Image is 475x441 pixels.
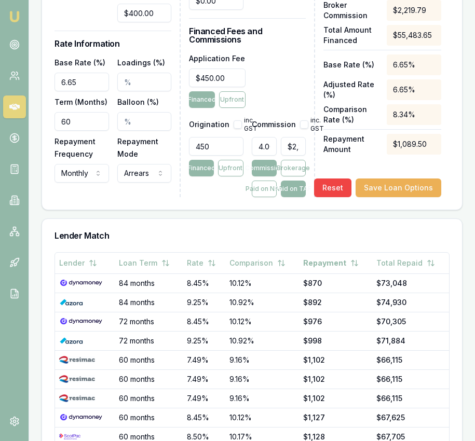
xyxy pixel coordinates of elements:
img: Dynamoney [59,414,103,422]
div: $66,115 [376,374,445,384]
button: Total Repaid [376,254,435,272]
img: Resimac [59,375,95,383]
h3: Financed Fees and Commissions [189,27,306,44]
td: 9.16% [225,389,299,408]
td: 10.12% [225,273,299,293]
label: Repayment Mode [117,137,158,158]
td: 84 months [115,273,183,293]
td: 9.16% [225,369,299,389]
div: $870 [303,278,368,288]
button: Financed [189,91,215,108]
td: 9.25% [183,331,226,350]
div: $1,089.50 [387,134,442,155]
img: Resimac [59,356,95,364]
div: $976 [303,316,368,327]
td: 7.49% [183,389,226,408]
button: Loan Term [119,254,170,272]
div: $1,102 [303,393,368,404]
button: Comparison [229,254,286,272]
div: $66,115 [376,355,445,365]
p: Adjusted Rate (%) [323,79,378,100]
td: 60 months [115,369,183,389]
img: ScotPac [59,433,80,441]
img: Dynamoney [59,318,103,326]
div: $70,305 [376,316,445,327]
td: 7.49% [183,369,226,389]
label: Loadings (%) [117,58,165,67]
div: $1,127 [303,412,368,423]
input: $ [189,68,246,87]
div: $71,884 [376,336,445,346]
td: 8.45% [183,273,226,293]
td: 10.92% [225,293,299,312]
div: $67,625 [376,412,445,423]
img: Resimac [59,394,95,403]
td: 72 months [115,331,183,350]
p: Comparison Rate (%) [323,104,378,125]
button: Rate [187,254,216,272]
div: 6.65% [387,79,442,100]
img: emu-icon-u.png [8,10,21,23]
img: Dynamoney [59,279,103,287]
p: Total Amount Financed [323,25,378,46]
div: $892 [303,297,368,308]
td: 8.45% [183,408,226,427]
p: Base Rate (%) [323,60,378,70]
label: Commission [252,121,296,128]
td: 7.49% [183,350,226,369]
label: Balloon (%) [117,98,159,106]
div: inc. GST [234,116,257,133]
input: $ [117,4,172,22]
label: Application Fee [189,54,245,63]
td: 9.25% [183,293,226,312]
input: % [55,73,109,91]
div: 6.65% [387,54,442,75]
button: Lender [59,254,97,272]
p: Repayment Amount [323,134,378,155]
div: $998 [303,336,368,346]
label: Repayment Frequency [55,137,96,158]
button: Paid on NAF [252,181,277,197]
div: $1,102 [303,355,368,365]
td: 60 months [115,408,183,427]
img: Azora [59,337,83,345]
button: Paid on TAF [281,181,306,197]
div: $66,115 [376,393,445,404]
button: Brokerage [281,160,306,176]
div: $55,483.65 [387,25,442,46]
div: $1,102 [303,374,368,384]
h3: Lender Match [55,231,450,240]
button: Save Loan Options [356,178,441,197]
td: 10.92% [225,331,299,350]
td: 72 months [115,312,183,331]
input: % [117,73,172,91]
input: % [117,112,172,131]
label: Term (Months) [55,98,107,106]
div: $73,048 [376,278,445,288]
button: Upfront [219,91,245,108]
label: Base Rate (%) [55,58,105,67]
button: Upfront [218,160,243,176]
td: 10.12% [225,312,299,331]
input: % [252,137,277,156]
div: 8.34% [387,104,442,125]
td: 84 months [115,293,183,312]
td: 10.12% [225,408,299,427]
h3: Rate Information [55,39,171,48]
td: 9.16% [225,350,299,369]
div: inc. GST [300,116,324,133]
button: Financed [189,160,214,176]
img: Azora [59,298,83,307]
label: Origination [189,121,229,128]
button: Repayment [303,254,359,272]
td: 60 months [115,350,183,369]
button: Commission [252,160,277,176]
td: 8.45% [183,312,226,331]
button: Reset [314,178,351,197]
td: 60 months [115,389,183,408]
div: $74,930 [376,297,445,308]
